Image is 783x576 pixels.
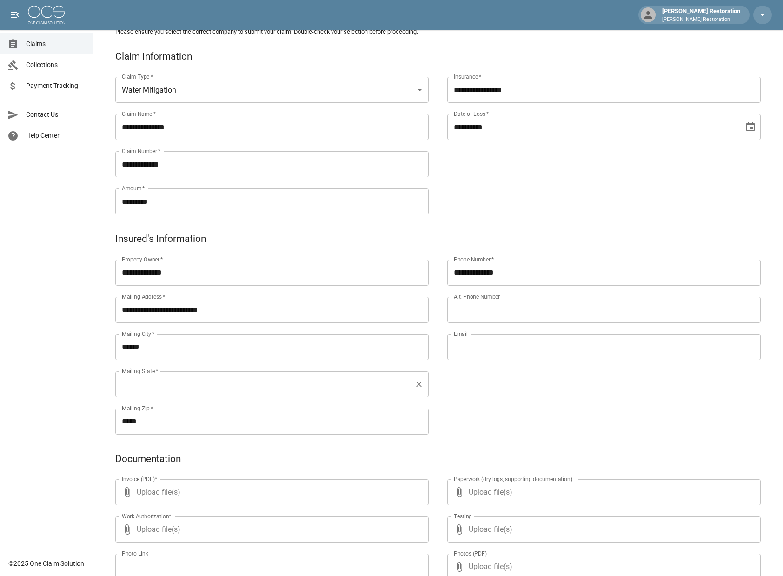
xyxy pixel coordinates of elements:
label: Photo Link [122,549,148,557]
label: Invoice (PDF)* [122,475,158,483]
label: Amount [122,184,145,192]
label: Alt. Phone Number [454,293,500,301]
span: Claims [26,39,85,49]
span: Upload file(s) [469,479,736,505]
label: Paperwork (dry logs, supporting documentation) [454,475,572,483]
label: Testing [454,512,472,520]
span: Upload file(s) [137,516,404,543]
h5: Please ensure you select the correct company to submit your claim. Double-check your selection be... [115,28,761,36]
label: Insurance [454,73,481,80]
span: Collections [26,60,85,70]
label: Property Owner [122,255,163,263]
label: Photos (PDF) [454,549,487,557]
button: Clear [412,378,425,391]
label: Mailing City [122,330,155,338]
span: Payment Tracking [26,81,85,91]
label: Email [454,330,468,338]
div: Water Mitigation [115,77,429,103]
img: ocs-logo-white-transparent.png [28,6,65,24]
span: Help Center [26,131,85,141]
label: Mailing Address [122,293,165,301]
p: [PERSON_NAME] Restoration [662,16,740,24]
button: Choose date, selected date is Sep 3, 2025 [741,118,760,136]
label: Claim Name [122,110,156,118]
div: [PERSON_NAME] Restoration [658,7,744,23]
span: Contact Us [26,110,85,120]
label: Mailing Zip [122,404,153,412]
label: Claim Type [122,73,153,80]
label: Phone Number [454,255,494,263]
label: Claim Number [122,147,160,155]
div: © 2025 One Claim Solution [8,559,84,568]
button: open drawer [6,6,24,24]
label: Mailing State [122,367,158,375]
span: Upload file(s) [469,516,736,543]
span: Upload file(s) [137,479,404,505]
label: Date of Loss [454,110,489,118]
label: Work Authorization* [122,512,172,520]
